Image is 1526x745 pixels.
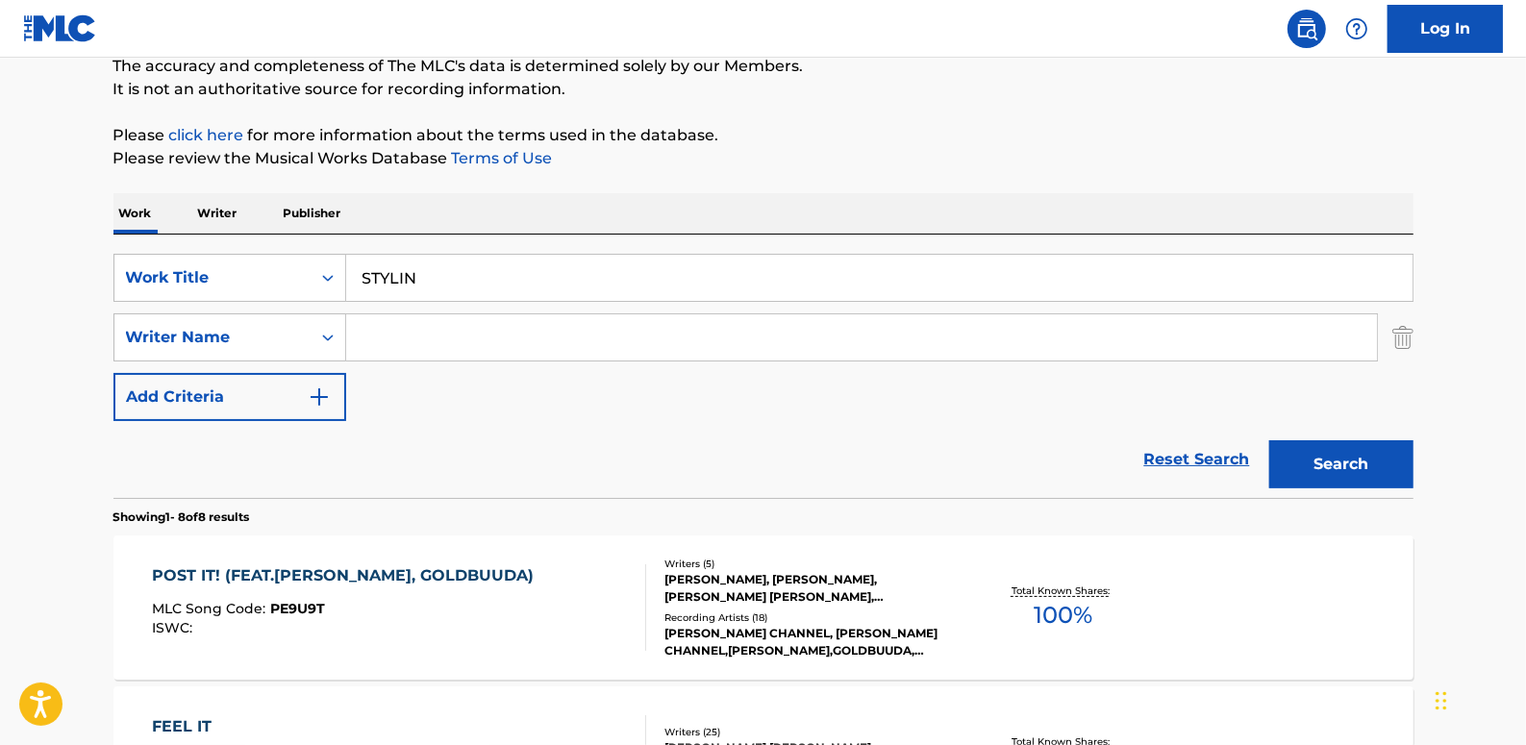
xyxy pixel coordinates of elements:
span: MLC Song Code : [152,600,270,617]
div: [PERSON_NAME], [PERSON_NAME], [PERSON_NAME] [PERSON_NAME], [PERSON_NAME], [PERSON_NAME] [664,571,955,606]
a: POST IT! (FEAT.[PERSON_NAME], GOLDBUUDA)MLC Song Code:PE9U9TISWC:Writers (5)[PERSON_NAME], [PERSO... [113,535,1413,680]
p: It is not an authoritative source for recording information. [113,78,1413,101]
div: FEEL IT [152,715,324,738]
p: Work [113,193,158,234]
iframe: Chat Widget [1430,653,1526,745]
div: [PERSON_NAME] CHANNEL, [PERSON_NAME] CHANNEL,[PERSON_NAME],GOLDBUUDA, [PERSON_NAME] CHANNEL,[PERS... [664,625,955,659]
a: click here [169,126,244,144]
div: Help [1338,10,1376,48]
img: help [1345,17,1368,40]
button: Add Criteria [113,373,346,421]
p: Showing 1 - 8 of 8 results [113,509,250,526]
a: Log In [1388,5,1503,53]
span: ISWC : [152,619,197,636]
button: Search [1269,440,1413,488]
p: Writer [192,193,243,234]
span: 100 % [1034,598,1092,633]
div: Drag [1436,672,1447,730]
p: Publisher [278,193,347,234]
img: MLC Logo [23,14,97,42]
div: Writers ( 25 ) [664,725,955,739]
p: The accuracy and completeness of The MLC's data is determined solely by our Members. [113,55,1413,78]
div: Writers ( 5 ) [664,557,955,571]
div: Writer Name [126,326,299,349]
p: Total Known Shares: [1012,584,1114,598]
form: Search Form [113,254,1413,498]
a: Public Search [1288,10,1326,48]
a: Terms of Use [448,149,553,167]
div: Work Title [126,266,299,289]
img: Delete Criterion [1392,313,1413,361]
div: POST IT! (FEAT.[PERSON_NAME], GOLDBUUDA) [152,564,543,587]
p: Please for more information about the terms used in the database. [113,124,1413,147]
img: search [1295,17,1318,40]
p: Please review the Musical Works Database [113,147,1413,170]
span: PE9U9T [270,600,325,617]
a: Reset Search [1135,438,1260,481]
div: Recording Artists ( 18 ) [664,610,955,625]
img: 9d2ae6d4665cec9f34b9.svg [308,385,331,409]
